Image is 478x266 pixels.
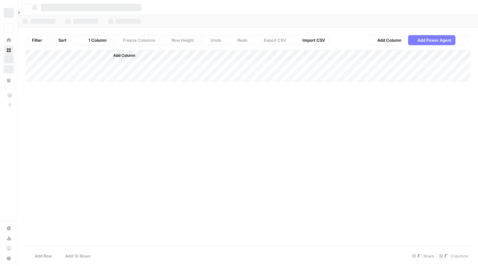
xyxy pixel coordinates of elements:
a: Your Data [4,75,14,85]
button: Freeze Columns [113,35,159,45]
button: 1 Column [79,35,111,45]
a: Browse [4,45,14,55]
span: 1 Column [88,37,107,43]
span: Sort [58,37,66,43]
span: Add Row [35,253,52,259]
button: Sort [54,35,76,45]
a: Usage [4,233,14,243]
span: Export CSV [264,37,286,43]
div: Columns [437,251,470,261]
button: Add Power Agent [408,35,455,45]
button: Add Row [25,251,56,261]
a: Learning Hub [4,243,14,253]
button: Redo [228,35,252,45]
span: Add 10 Rows [65,253,90,259]
span: Add Power Agent [417,37,452,43]
button: Add 10 Rows [56,251,94,261]
span: Add Column [377,37,401,43]
button: Import CSV [293,35,329,45]
div: Rows [410,251,437,261]
span: Add Column [113,53,135,58]
button: Export CSV [254,35,290,45]
button: Add Column [368,35,406,45]
a: Home [4,35,14,45]
span: Import CSV [302,37,325,43]
span: Freeze Columns [123,37,155,43]
span: Undo [210,37,221,43]
button: Filter [28,35,52,45]
span: Filter [32,37,42,43]
a: Settings [4,223,14,233]
button: Help + Support [4,253,14,263]
button: Row Height [162,35,198,45]
button: Add Column [105,51,138,60]
span: Row Height [172,37,194,43]
button: Undo [201,35,225,45]
span: Redo [237,37,247,43]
